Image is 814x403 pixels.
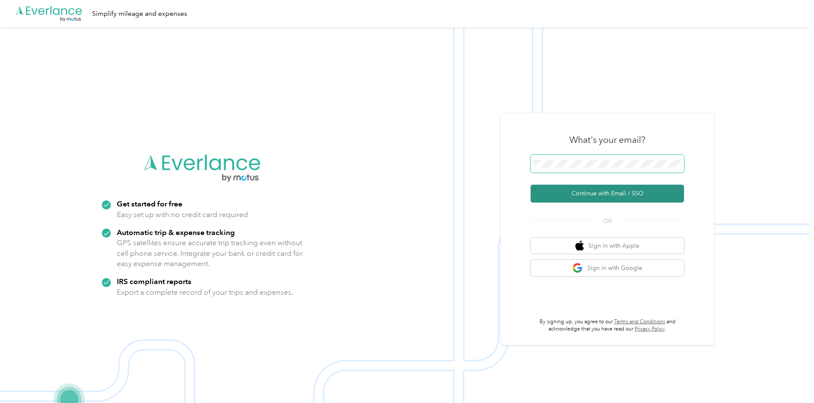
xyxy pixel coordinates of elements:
[531,238,684,254] button: apple logoSign in with Apple
[117,199,182,208] strong: Get started for free
[531,185,684,203] button: Continue with Email / SSO
[117,238,303,269] p: GPS satellites ensure accurate trip tracking even without cell phone service. Integrate your bank...
[117,228,235,237] strong: Automatic trip & expense tracking
[117,277,191,286] strong: IRS compliant reports
[592,217,622,226] span: OR
[614,319,665,325] a: Terms and Conditions
[572,263,583,273] img: google logo
[635,326,665,332] a: Privacy Policy
[531,318,684,333] p: By signing up, you agree to our and acknowledge that you have read our .
[531,260,684,276] button: google logoSign in with Google
[92,9,187,19] div: Simplify mileage and expenses
[117,209,248,220] p: Easy set up with no credit card required
[575,241,584,251] img: apple logo
[569,134,645,146] h3: What's your email?
[117,287,293,298] p: Export a complete record of your trips and expenses.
